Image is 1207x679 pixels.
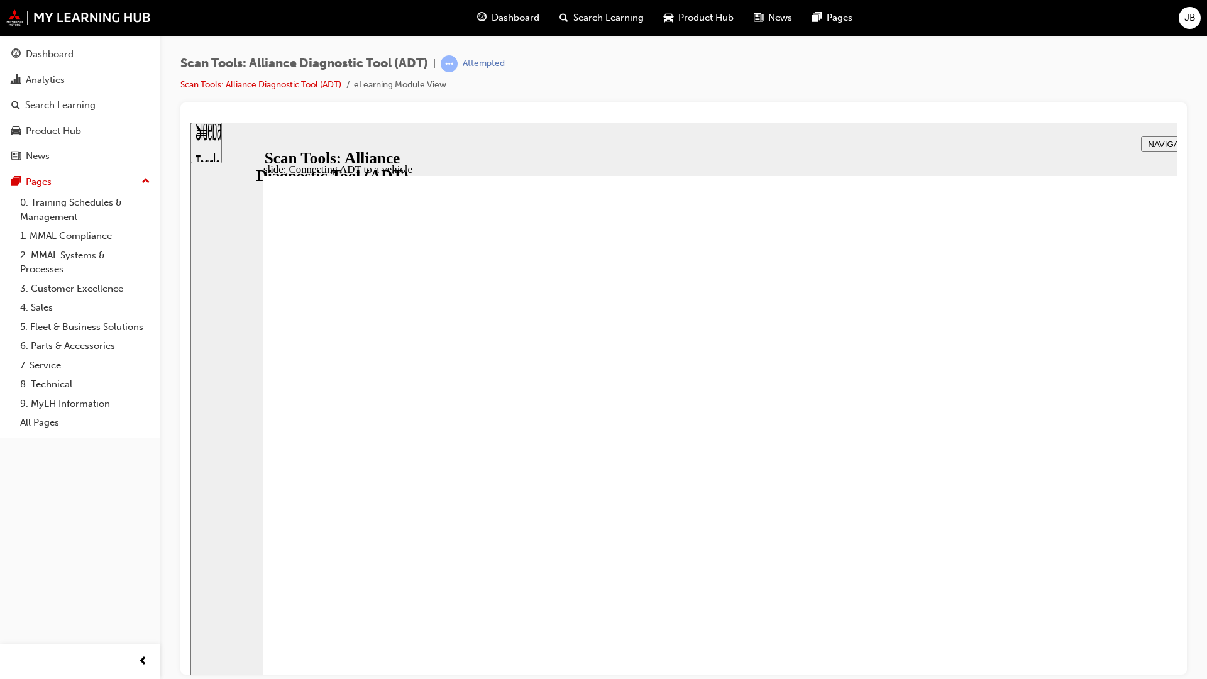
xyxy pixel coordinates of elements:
[492,11,539,25] span: Dashboard
[26,175,52,189] div: Pages
[15,279,155,299] a: 3. Customer Excellence
[678,11,734,25] span: Product Hub
[957,17,1028,26] span: NAVIGATION TIPS
[15,193,155,226] a: 0. Training Schedules & Management
[802,5,863,31] a: pages-iconPages
[441,55,458,72] span: learningRecordVerb_ATTEMPT-icon
[15,375,155,394] a: 8. Technical
[26,149,50,163] div: News
[5,145,155,168] a: News
[25,98,96,113] div: Search Learning
[15,246,155,279] a: 2. MMAL Systems & Processes
[5,170,155,194] button: Pages
[951,14,1036,29] button: NAVIGATION TIPS
[5,43,155,66] a: Dashboard
[26,47,74,62] div: Dashboard
[11,100,20,111] span: search-icon
[26,73,65,87] div: Analytics
[827,11,852,25] span: Pages
[180,57,428,71] span: Scan Tools: Alliance Diagnostic Tool (ADT)
[141,174,150,190] span: up-icon
[654,5,744,31] a: car-iconProduct Hub
[5,40,155,170] button: DashboardAnalyticsSearch LearningProduct HubNews
[6,9,151,26] img: mmal
[38,27,245,62] div: Scan Tools: Alliance Diagnostic Tool (ADT)
[754,10,763,26] span: news-icon
[11,177,21,188] span: pages-icon
[1184,11,1196,25] span: JB
[11,151,21,162] span: news-icon
[812,10,822,26] span: pages-icon
[15,317,155,337] a: 5. Fleet & Business Solutions
[477,10,487,26] span: guage-icon
[744,5,802,31] a: news-iconNews
[15,298,155,317] a: 4. Sales
[11,49,21,60] span: guage-icon
[664,10,673,26] span: car-icon
[433,57,436,71] span: |
[73,41,1135,53] div: slide: Connecting ADT to a vehicle
[573,11,644,25] span: Search Learning
[15,413,155,433] a: All Pages
[26,124,81,138] div: Product Hub
[549,5,654,31] a: search-iconSearch Learning
[467,5,549,31] a: guage-iconDashboard
[5,69,155,92] a: Analytics
[180,79,341,90] a: Scan Tools: Alliance Diagnostic Tool (ADT)
[15,394,155,414] a: 9. MyLH Information
[15,226,155,246] a: 1. MMAL Compliance
[5,94,155,117] a: Search Learning
[11,75,21,86] span: chart-icon
[15,356,155,375] a: 7. Service
[5,119,155,143] a: Product Hub
[768,11,792,25] span: News
[354,78,446,92] li: eLearning Module View
[15,336,155,356] a: 6. Parts & Accessories
[463,58,505,70] div: Attempted
[559,10,568,26] span: search-icon
[11,126,21,137] span: car-icon
[1179,7,1201,29] button: JB
[138,654,148,670] span: prev-icon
